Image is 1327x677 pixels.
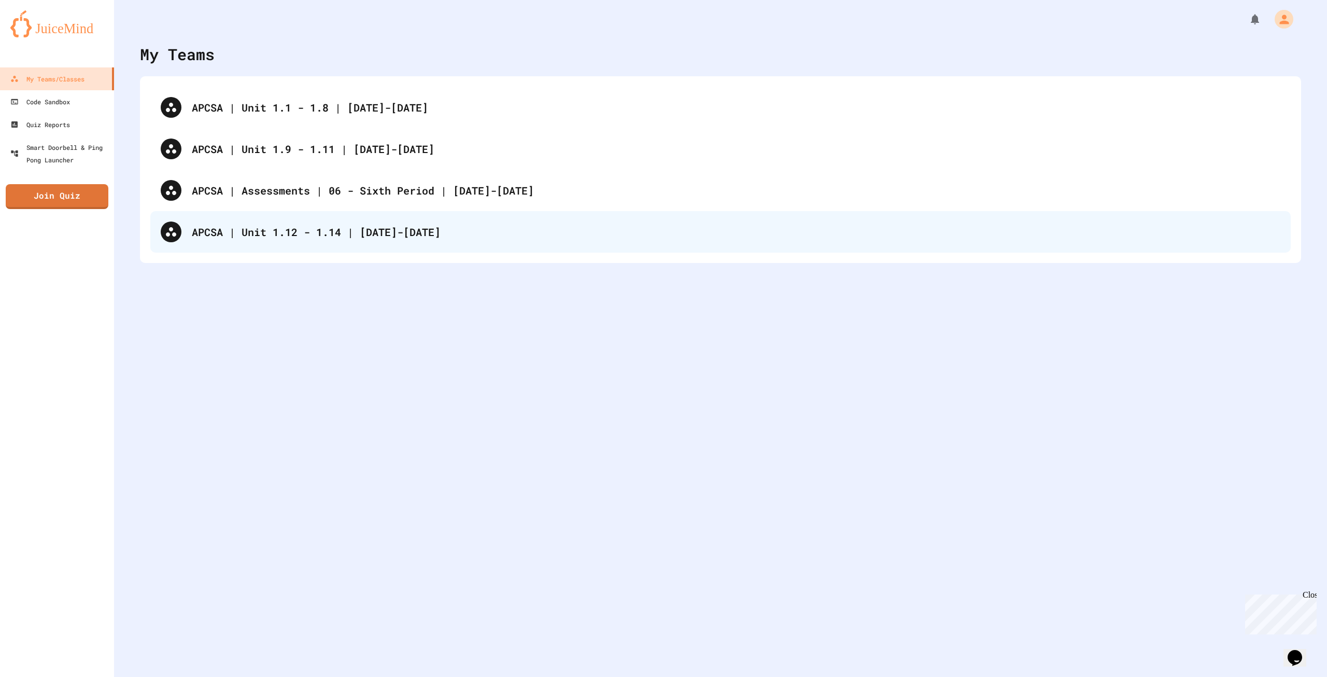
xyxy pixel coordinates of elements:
[6,184,108,209] a: Join Quiz
[10,95,70,108] div: Code Sandbox
[150,87,1291,128] div: APCSA | Unit 1.1 - 1.8 | [DATE]-[DATE]
[192,224,1280,240] div: APCSA | Unit 1.12 - 1.14 | [DATE]-[DATE]
[4,4,72,66] div: Chat with us now!Close
[1283,635,1317,667] iframe: chat widget
[192,183,1280,198] div: APCSA | Assessments | 06 - Sixth Period | [DATE]-[DATE]
[1241,590,1317,634] iframe: chat widget
[192,100,1280,115] div: APCSA | Unit 1.1 - 1.8 | [DATE]-[DATE]
[140,43,215,66] div: My Teams
[10,141,110,166] div: Smart Doorbell & Ping Pong Launcher
[150,170,1291,211] div: APCSA | Assessments | 06 - Sixth Period | [DATE]-[DATE]
[150,211,1291,253] div: APCSA | Unit 1.12 - 1.14 | [DATE]-[DATE]
[10,118,70,131] div: Quiz Reports
[1264,7,1296,31] div: My Account
[10,10,104,37] img: logo-orange.svg
[192,141,1280,157] div: APCSA | Unit 1.9 - 1.11 | [DATE]-[DATE]
[1230,10,1264,28] div: My Notifications
[10,73,84,85] div: My Teams/Classes
[150,128,1291,170] div: APCSA | Unit 1.9 - 1.11 | [DATE]-[DATE]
